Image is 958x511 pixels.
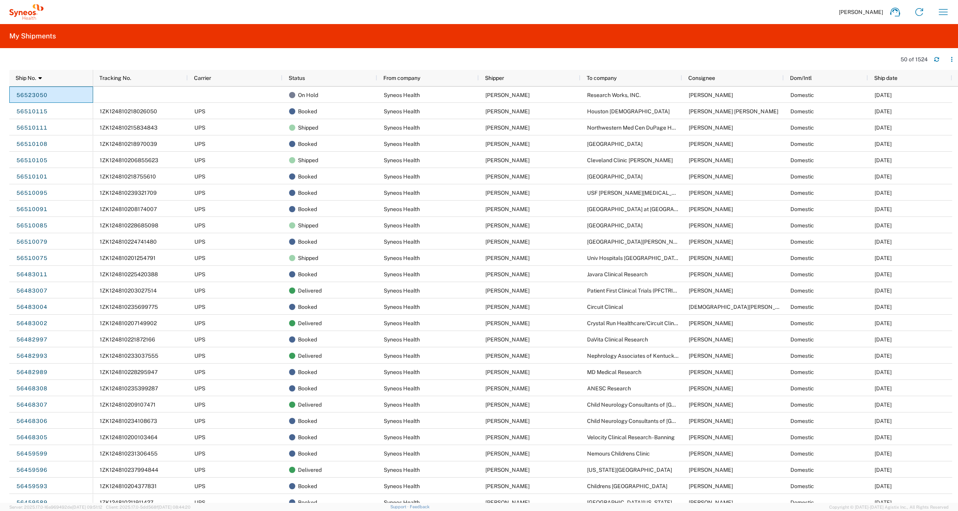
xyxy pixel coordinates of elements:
[194,108,205,114] span: UPS
[194,434,205,440] span: UPS
[829,504,949,511] span: Copyright © [DATE]-[DATE] Agistix Inc., All Rights Reserved
[72,505,102,509] span: [DATE] 09:51:12
[16,398,48,411] a: 56468307
[384,255,420,261] span: Syneos Health
[689,418,733,424] span: Vickie McDaniel
[100,239,157,245] span: 1ZK124810224741480
[587,125,682,131] span: Northwestern Med Cen DuPage Hosp.
[16,252,48,264] a: 56510075
[485,157,530,163] span: John Polandick
[790,206,814,212] span: Domestic
[16,464,48,476] a: 56459596
[689,320,733,326] span: Gabriella Demelo
[194,336,205,343] span: UPS
[194,450,205,457] span: UPS
[689,288,733,294] span: Ronke Awojoodu
[790,467,814,473] span: Domestic
[384,434,420,440] span: Syneos Health
[485,125,530,131] span: John Polandick
[875,108,892,114] span: 08/15/2025
[688,75,715,81] span: Consignee
[790,125,814,131] span: Domestic
[384,239,420,245] span: Syneos Health
[790,402,814,408] span: Domestic
[100,467,158,473] span: 1ZK124810237994844
[384,125,420,131] span: Syneos Health
[485,320,530,326] span: John Polandick
[485,108,530,114] span: John Polandick
[587,385,631,391] span: ANESC Research
[689,157,733,163] span: Liliana Dumitrescu
[298,331,317,348] span: Booked
[689,206,733,212] span: Louiza Khedim
[194,467,205,473] span: UPS
[790,239,814,245] span: Domestic
[875,125,892,131] span: 08/15/2025
[298,201,317,217] span: Booked
[100,255,156,261] span: 1ZK124810201254791
[790,336,814,343] span: Domestic
[485,434,530,440] span: John Polandick
[587,141,643,147] span: Georgetown University Hospital
[875,92,892,98] span: 08/18/2025
[298,217,318,234] span: Shipped
[16,415,48,427] a: 56468306
[298,168,317,185] span: Booked
[689,173,733,180] span: Paula Jackson
[16,105,48,118] a: 56510115
[790,369,814,375] span: Domestic
[587,336,648,343] span: DaVita Clinical Research
[485,206,530,212] span: John Polandick
[16,480,48,492] a: 56459593
[689,353,733,359] span: Nicholas Carillo
[384,369,420,375] span: Syneos Health
[790,304,814,310] span: Domestic
[874,75,897,81] span: Ship date
[384,222,420,229] span: Syneos Health
[16,382,48,395] a: 56468308
[16,350,48,362] a: 56482993
[689,271,733,277] span: Nicole Starnes
[100,222,158,229] span: 1ZK124810228685098
[194,385,205,391] span: UPS
[384,157,420,163] span: Syneos Health
[16,138,48,150] a: 56510108
[194,157,205,163] span: UPS
[790,385,814,391] span: Domestic
[790,288,814,294] span: Domestic
[587,222,643,229] span: University of Miami
[100,304,158,310] span: 1ZK124810235699775
[16,236,48,248] a: 56510079
[100,190,157,196] span: 1ZK124810239321709
[790,320,814,326] span: Domestic
[875,320,892,326] span: 08/13/2025
[790,450,814,457] span: Domestic
[9,505,102,509] span: Server: 2025.17.0-16a969492de
[875,206,892,212] span: 08/15/2025
[587,434,675,440] span: Velocity Clinical Research - Banning
[100,402,156,408] span: 1ZK124810209107471
[16,333,48,346] a: 56482997
[298,462,322,478] span: Delivered
[875,450,892,457] span: 08/11/2025
[384,402,420,408] span: Syneos Health
[790,434,814,440] span: Domestic
[689,125,733,131] span: Rosemarie Baligod
[100,288,157,294] span: 1ZK124810203027514
[485,239,530,245] span: John Polandick
[100,434,158,440] span: 1ZK124810200103464
[790,141,814,147] span: Domestic
[384,336,420,343] span: Syneos Health
[100,418,157,424] span: 1ZK124810234108673
[194,304,205,310] span: UPS
[384,288,420,294] span: Syneos Health
[16,89,48,101] a: 56523050
[485,75,504,81] span: Shipper
[100,336,155,343] span: 1ZK124810221872166
[790,75,812,81] span: Dom/Intl
[485,173,530,180] span: John Polandick
[875,353,892,359] span: 08/13/2025
[16,219,48,232] a: 56510085
[384,483,420,489] span: Syneos Health
[100,206,157,212] span: 1ZK124810208174007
